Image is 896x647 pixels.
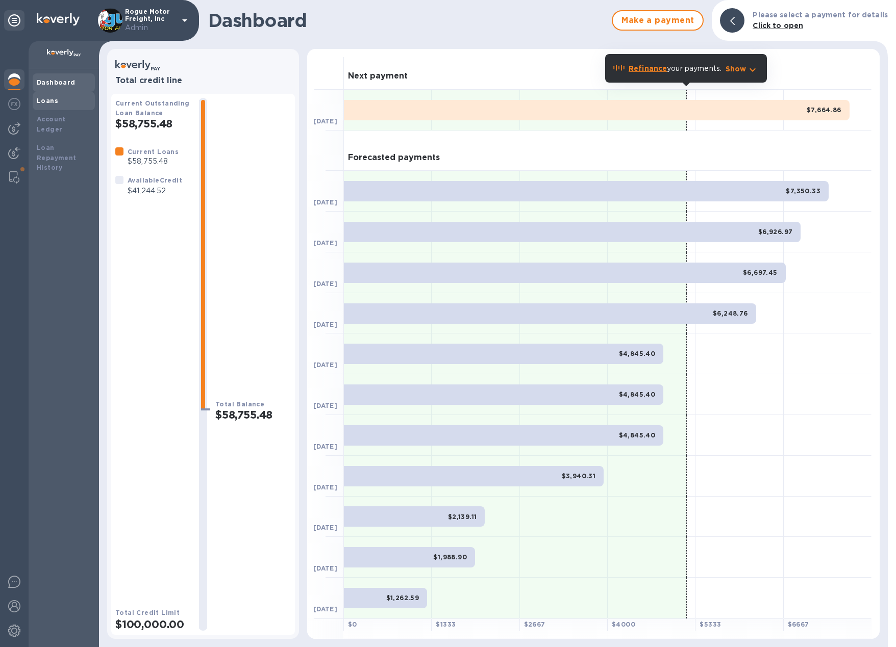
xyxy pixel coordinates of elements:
[128,186,182,196] p: $41,244.52
[313,239,337,247] b: [DATE]
[313,443,337,450] b: [DATE]
[348,620,357,628] b: $ 0
[313,605,337,613] b: [DATE]
[125,8,176,33] p: Rogue Motor Freight, Inc
[807,106,841,114] b: $7,664.86
[115,76,291,86] h3: Total credit line
[619,431,656,439] b: $4,845.40
[753,21,803,30] b: Click to open
[758,228,793,236] b: $6,926.97
[348,153,440,163] h3: Forecasted payments
[313,524,337,531] b: [DATE]
[433,553,467,561] b: $1,988.90
[313,280,337,288] b: [DATE]
[313,402,337,409] b: [DATE]
[115,609,180,616] b: Total Credit Limit
[115,117,191,130] h2: $58,755.48
[348,71,408,81] h3: Next payment
[37,13,80,25] img: Logo
[125,22,176,33] p: Admin
[215,400,264,408] b: Total Balance
[612,620,635,628] b: $ 4000
[215,408,291,421] h2: $58,755.48
[37,79,76,86] b: Dashboard
[313,321,337,328] b: [DATE]
[713,309,748,317] b: $6,248.76
[37,115,66,133] b: Account Ledger
[629,63,721,74] p: your payments.
[726,64,759,74] button: Show
[37,144,77,172] b: Loan Repayment History
[313,361,337,369] b: [DATE]
[448,513,477,521] b: $2,139.11
[788,620,809,628] b: $ 6667
[115,99,190,117] b: Current Outstanding Loan Balance
[4,10,24,31] div: Unpin categories
[37,97,58,105] b: Loans
[128,176,182,184] b: Available Credit
[629,64,667,72] b: Refinance
[612,10,704,31] button: Make a payment
[743,269,778,276] b: $6,697.45
[128,156,179,167] p: $58,755.48
[562,472,596,480] b: $3,940.31
[786,187,820,195] b: $7,350.33
[313,483,337,491] b: [DATE]
[524,620,545,628] b: $ 2667
[8,98,20,110] img: Foreign exchange
[386,594,419,602] b: $1,262.59
[208,10,607,31] h1: Dashboard
[313,564,337,572] b: [DATE]
[436,620,456,628] b: $ 1333
[621,14,694,27] span: Make a payment
[313,117,337,125] b: [DATE]
[726,64,746,74] p: Show
[700,620,721,628] b: $ 5333
[128,148,179,156] b: Current Loans
[619,350,656,357] b: $4,845.40
[753,11,888,19] b: Please select a payment for details
[313,198,337,206] b: [DATE]
[115,618,191,631] h2: $100,000.00
[619,391,656,398] b: $4,845.40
